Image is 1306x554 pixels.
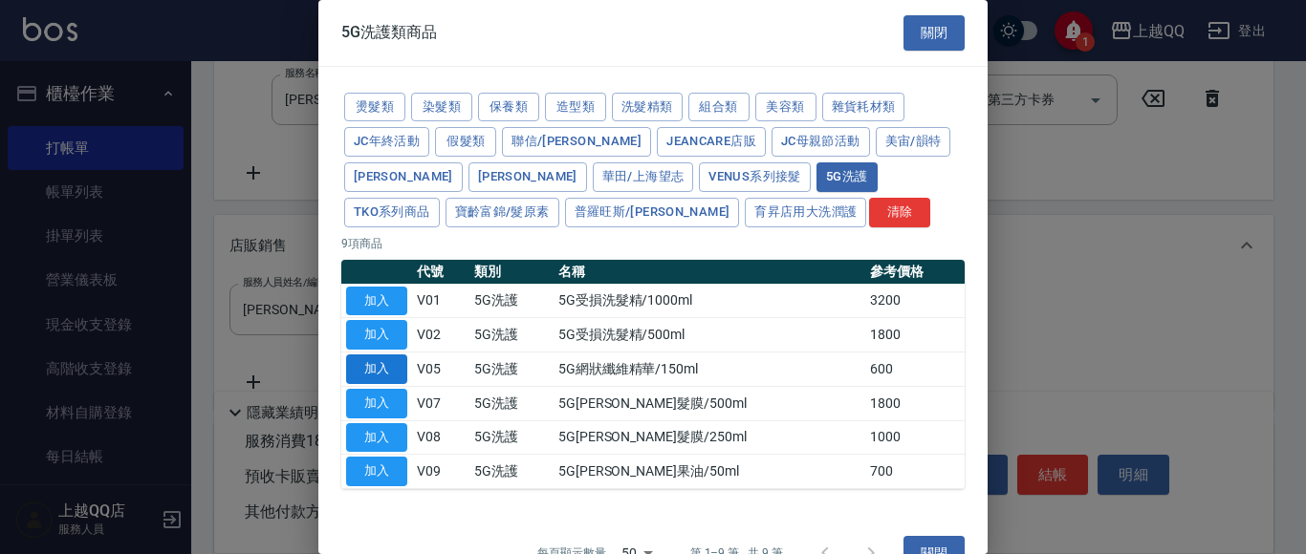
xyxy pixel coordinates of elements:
[688,93,750,122] button: 組合類
[412,318,469,352] td: V02
[412,455,469,489] td: V09
[865,284,965,318] td: 3200
[346,389,407,418] button: 加入
[865,455,965,489] td: 700
[657,127,766,157] button: JeanCare店販
[344,127,429,157] button: JC年終活動
[565,198,740,227] button: 普羅旺斯/[PERSON_NAME]
[869,198,930,227] button: 清除
[876,127,951,157] button: 美宙/韻特
[554,420,865,455] td: 5G[PERSON_NAME]髮膜/250ml
[469,352,554,387] td: 5G洗護
[469,318,554,352] td: 5G洗護
[865,318,965,352] td: 1800
[469,455,554,489] td: 5G洗護
[903,15,965,51] button: 關閉
[816,162,878,192] button: 5G洗護
[699,162,810,192] button: Venus系列接髮
[554,260,865,285] th: 名稱
[344,93,405,122] button: 燙髮類
[346,457,407,486] button: 加入
[554,284,865,318] td: 5G受損洗髮精/1000ml
[468,162,587,192] button: [PERSON_NAME]
[554,386,865,420] td: 5G[PERSON_NAME]髮膜/500ml
[469,386,554,420] td: 5G洗護
[346,320,407,350] button: 加入
[865,352,965,387] td: 600
[412,386,469,420] td: V07
[412,260,469,285] th: 代號
[412,420,469,455] td: V08
[478,93,539,122] button: 保養類
[469,284,554,318] td: 5G洗護
[593,162,694,192] button: 華田/上海望志
[469,420,554,455] td: 5G洗護
[435,127,496,157] button: 假髮類
[554,318,865,352] td: 5G受損洗髮精/500ml
[772,127,870,157] button: JC母親節活動
[502,127,651,157] button: 聯信/[PERSON_NAME]
[411,93,472,122] button: 染髮類
[412,284,469,318] td: V01
[612,93,683,122] button: 洗髮精類
[865,420,965,455] td: 1000
[554,455,865,489] td: 5G[PERSON_NAME]果油/50ml
[469,260,554,285] th: 類別
[346,423,407,453] button: 加入
[545,93,606,122] button: 造型類
[446,198,559,227] button: 寶齡富錦/髮原素
[341,23,437,42] span: 5G洗護類商品
[344,162,463,192] button: [PERSON_NAME]
[865,260,965,285] th: 參考價格
[554,352,865,387] td: 5G網狀纖維精華/150ml
[344,198,440,227] button: TKO系列商品
[865,386,965,420] td: 1800
[755,93,816,122] button: 美容類
[346,354,407,384] button: 加入
[346,287,407,316] button: 加入
[745,198,866,227] button: 育昇店用大洗潤護
[412,352,469,387] td: V05
[822,93,905,122] button: 雜貨耗材類
[341,235,965,252] p: 9 項商品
